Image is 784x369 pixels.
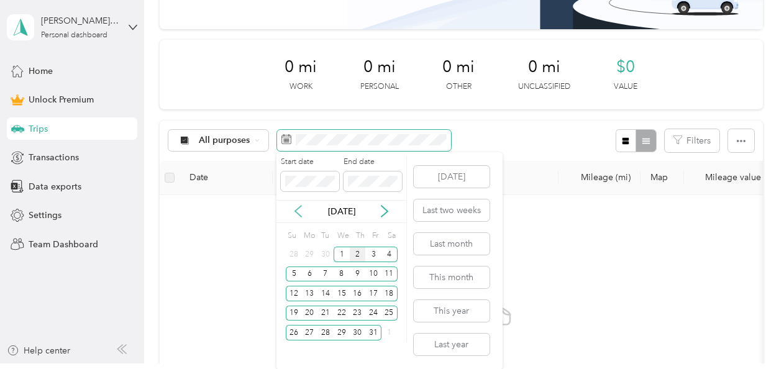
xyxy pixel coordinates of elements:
[316,205,368,218] p: [DATE]
[365,266,381,282] div: 10
[414,233,490,255] button: Last month
[442,57,475,77] span: 0 mi
[334,266,350,282] div: 8
[518,81,570,93] p: Unclassified
[665,129,719,152] button: Filters
[317,266,334,282] div: 7
[286,325,302,340] div: 26
[29,93,94,106] span: Unlock Premium
[29,151,79,164] span: Transactions
[29,209,62,222] span: Settings
[446,81,472,93] p: Other
[353,227,365,245] div: Th
[301,266,317,282] div: 6
[381,325,398,340] div: 1
[350,325,366,340] div: 30
[334,247,350,262] div: 1
[286,227,298,245] div: Su
[370,227,381,245] div: Fr
[273,161,558,195] th: Locations
[414,266,490,288] button: This month
[344,157,402,168] label: End date
[365,247,381,262] div: 3
[286,286,302,301] div: 12
[381,286,398,301] div: 18
[286,306,302,321] div: 19
[386,227,398,245] div: Sa
[640,161,684,195] th: Map
[286,266,302,282] div: 5
[365,306,381,321] div: 24
[289,81,312,93] p: Work
[334,286,350,301] div: 15
[41,32,107,39] div: Personal dashboard
[360,81,399,93] p: Personal
[414,166,490,188] button: [DATE]
[381,306,398,321] div: 25
[414,300,490,322] button: This year
[714,299,784,369] iframe: Everlance-gr Chat Button Frame
[317,286,334,301] div: 14
[301,306,317,321] div: 20
[350,286,366,301] div: 16
[616,57,635,77] span: $0
[350,266,366,282] div: 9
[614,81,637,93] p: Value
[301,286,317,301] div: 13
[29,238,98,251] span: Team Dashboard
[41,14,119,27] div: [PERSON_NAME][EMAIL_ADDRESS][DOMAIN_NAME]
[414,334,490,355] button: Last year
[558,161,640,195] th: Mileage (mi)
[29,65,53,78] span: Home
[381,266,398,282] div: 11
[363,57,396,77] span: 0 mi
[319,227,331,245] div: Tu
[301,227,315,245] div: Mo
[29,180,81,193] span: Data exports
[317,325,334,340] div: 28
[29,122,48,135] span: Trips
[350,306,366,321] div: 23
[684,161,771,195] th: Mileage value
[350,247,366,262] div: 2
[334,325,350,340] div: 29
[301,247,317,262] div: 29
[286,247,302,262] div: 28
[335,227,350,245] div: We
[317,247,334,262] div: 30
[365,325,381,340] div: 31
[199,136,250,145] span: All purposes
[301,325,317,340] div: 27
[317,306,334,321] div: 21
[334,306,350,321] div: 22
[414,199,490,221] button: Last two weeks
[381,247,398,262] div: 4
[7,344,70,357] button: Help center
[365,286,381,301] div: 17
[180,161,273,195] th: Date
[528,57,560,77] span: 0 mi
[281,157,339,168] label: Start date
[285,57,317,77] span: 0 mi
